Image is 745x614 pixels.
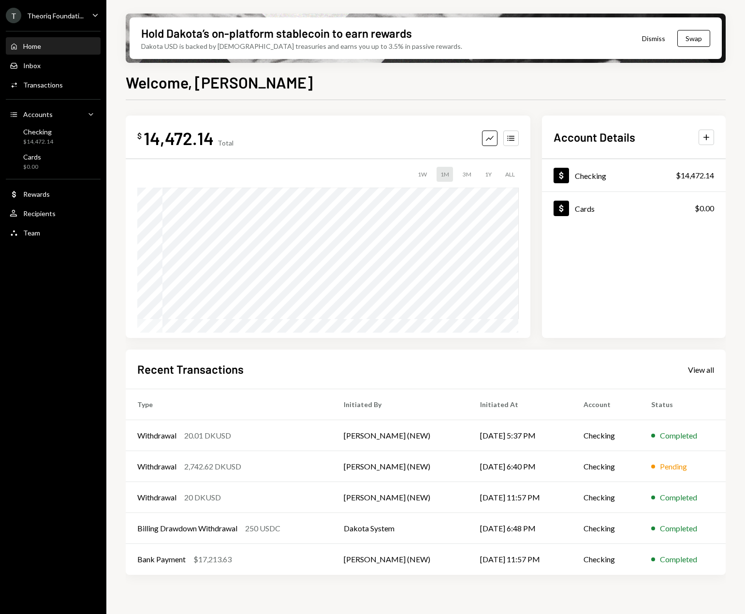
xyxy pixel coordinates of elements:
[688,364,714,375] a: View all
[572,513,640,544] td: Checking
[245,523,280,534] div: 250 USDC
[193,554,232,565] div: $17,213.63
[6,57,101,74] a: Inbox
[184,492,221,503] div: 20 DKUSD
[141,25,412,41] div: Hold Dakota’s on-platform stablecoin to earn rewards
[23,81,63,89] div: Transactions
[137,430,176,441] div: Withdrawal
[6,150,101,173] a: Cards$0.00
[6,8,21,23] div: T
[572,451,640,482] td: Checking
[23,163,41,171] div: $0.00
[688,365,714,375] div: View all
[218,139,234,147] div: Total
[137,554,186,565] div: Bank Payment
[137,461,176,472] div: Withdrawal
[695,203,714,214] div: $0.00
[332,420,468,451] td: [PERSON_NAME] (NEW)
[126,73,313,92] h1: Welcome, [PERSON_NAME]
[572,420,640,451] td: Checking
[23,138,53,146] div: $14,472.14
[468,513,572,544] td: [DATE] 6:48 PM
[6,205,101,222] a: Recipients
[137,131,142,141] div: $
[572,482,640,513] td: Checking
[468,451,572,482] td: [DATE] 6:40 PM
[184,430,231,441] div: 20.01 DKUSD
[630,27,677,50] button: Dismiss
[481,167,496,182] div: 1Y
[572,544,640,575] td: Checking
[332,544,468,575] td: [PERSON_NAME] (NEW)
[660,430,697,441] div: Completed
[141,41,462,51] div: Dakota USD is backed by [DEMOGRAPHIC_DATA] treasuries and earns you up to 3.5% in passive rewards.
[27,12,84,20] div: Theoriq Foundati...
[23,128,53,136] div: Checking
[126,389,332,420] th: Type
[23,42,41,50] div: Home
[575,171,606,180] div: Checking
[501,167,519,182] div: ALL
[414,167,431,182] div: 1W
[468,544,572,575] td: [DATE] 11:57 PM
[468,389,572,420] th: Initiated At
[23,110,53,118] div: Accounts
[459,167,475,182] div: 3M
[6,76,101,93] a: Transactions
[575,204,595,213] div: Cards
[23,153,41,161] div: Cards
[677,30,710,47] button: Swap
[542,159,726,191] a: Checking$14,472.14
[437,167,453,182] div: 1M
[137,361,244,377] h2: Recent Transactions
[23,229,40,237] div: Team
[137,492,176,503] div: Withdrawal
[332,482,468,513] td: [PERSON_NAME] (NEW)
[23,209,56,218] div: Recipients
[572,389,640,420] th: Account
[468,482,572,513] td: [DATE] 11:57 PM
[660,523,697,534] div: Completed
[542,192,726,224] a: Cards$0.00
[184,461,241,472] div: 2,742.62 DKUSD
[660,492,697,503] div: Completed
[640,389,726,420] th: Status
[6,185,101,203] a: Rewards
[6,125,101,148] a: Checking$14,472.14
[332,513,468,544] td: Dakota System
[660,554,697,565] div: Completed
[6,105,101,123] a: Accounts
[332,451,468,482] td: [PERSON_NAME] (NEW)
[144,127,214,149] div: 14,472.14
[23,190,50,198] div: Rewards
[660,461,687,472] div: Pending
[468,420,572,451] td: [DATE] 5:37 PM
[332,389,468,420] th: Initiated By
[23,61,41,70] div: Inbox
[554,129,635,145] h2: Account Details
[137,523,237,534] div: Billing Drawdown Withdrawal
[6,37,101,55] a: Home
[6,224,101,241] a: Team
[676,170,714,181] div: $14,472.14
